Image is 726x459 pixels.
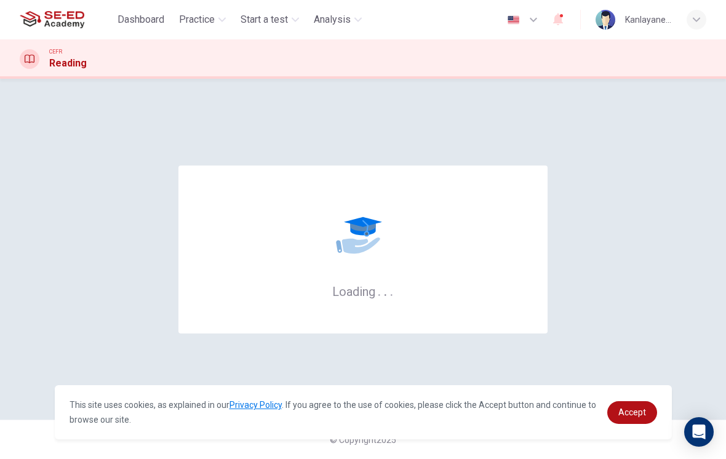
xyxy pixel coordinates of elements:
a: dismiss cookie message [607,401,657,424]
h1: Reading [49,56,87,71]
img: Profile picture [596,10,615,30]
span: CEFR [49,47,62,56]
h6: . [383,280,388,300]
span: Start a test [241,12,288,27]
button: Analysis [309,9,367,31]
button: Dashboard [113,9,169,31]
div: cookieconsent [55,385,672,439]
h6: . [377,280,381,300]
span: This site uses cookies, as explained in our . If you agree to the use of cookies, please click th... [70,400,596,425]
button: Start a test [236,9,304,31]
span: Accept [618,407,646,417]
h6: . [389,280,394,300]
span: © Copyright 2025 [330,435,396,445]
a: SE-ED Academy logo [20,7,113,32]
div: Kanlayanee Chaladthaisong [625,12,672,27]
button: Practice [174,9,231,31]
span: Analysis [314,12,351,27]
span: Dashboard [118,12,164,27]
img: SE-ED Academy logo [20,7,84,32]
img: en [506,15,521,25]
h6: Loading [332,283,394,299]
a: Privacy Policy [229,400,282,410]
div: Open Intercom Messenger [684,417,714,447]
span: Practice [179,12,215,27]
